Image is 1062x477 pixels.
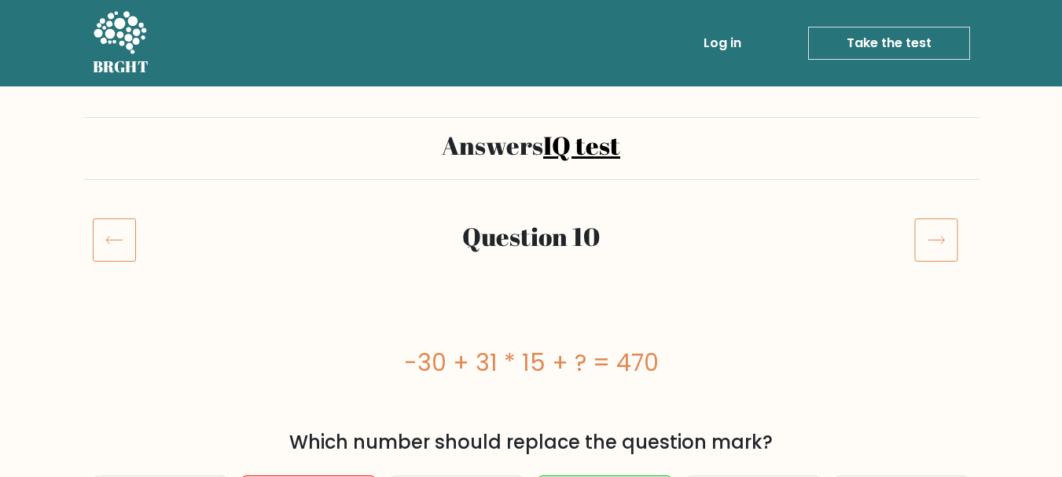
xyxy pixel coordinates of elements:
[93,130,970,160] h2: Answers
[167,222,895,251] h2: Question 10
[697,28,748,59] a: Log in
[93,57,149,76] h5: BRGHT
[102,428,961,457] div: Which number should replace the question mark?
[808,27,970,60] a: Take the test
[93,345,970,380] div: -30 + 31 * 15 + ? = 470
[543,128,620,162] a: IQ test
[93,6,149,80] a: BRGHT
